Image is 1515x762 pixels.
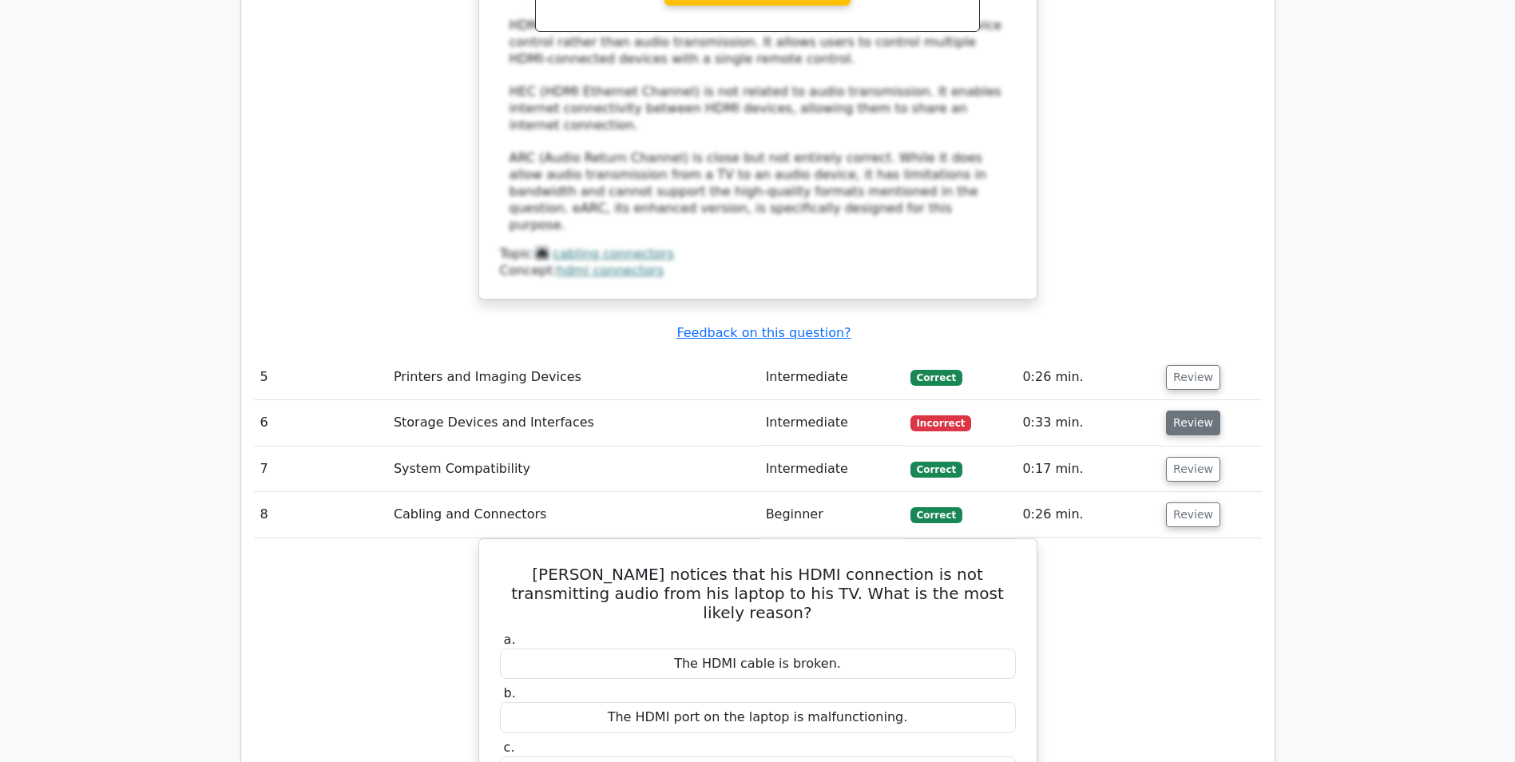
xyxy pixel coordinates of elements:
div: Topic: [500,246,1016,263]
td: 5 [254,355,387,400]
button: Review [1166,411,1220,435]
td: System Compatibility [387,446,759,492]
span: c. [504,740,515,755]
a: cabling connectors [553,246,674,261]
button: Review [1166,365,1220,390]
div: The HDMI port on the laptop is malfunctioning. [500,702,1016,733]
button: Review [1166,457,1220,482]
a: hdmi connectors [557,263,664,278]
td: Intermediate [759,355,904,400]
button: Review [1166,502,1220,527]
td: 0:17 min. [1016,446,1160,492]
span: Incorrect [910,415,972,431]
td: Printers and Imaging Devices [387,355,759,400]
a: Feedback on this question? [676,325,851,340]
span: Correct [910,370,962,386]
span: Correct [910,507,962,523]
td: Beginner [759,492,904,538]
td: 0:26 min. [1016,355,1160,400]
span: Correct [910,462,962,478]
td: 8 [254,492,387,538]
td: Cabling and Connectors [387,492,759,538]
div: The HDMI cable is broken. [500,649,1016,680]
td: Storage Devices and Interfaces [387,400,759,446]
td: 6 [254,400,387,446]
td: Intermediate [759,446,904,492]
td: 7 [254,446,387,492]
td: 0:26 min. [1016,492,1160,538]
span: b. [504,685,516,700]
span: a. [504,632,516,647]
td: 0:33 min. [1016,400,1160,446]
div: Concept: [500,263,1016,280]
h5: [PERSON_NAME] notices that his HDMI connection is not transmitting audio from his laptop to his T... [498,565,1017,622]
td: Intermediate [759,400,904,446]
